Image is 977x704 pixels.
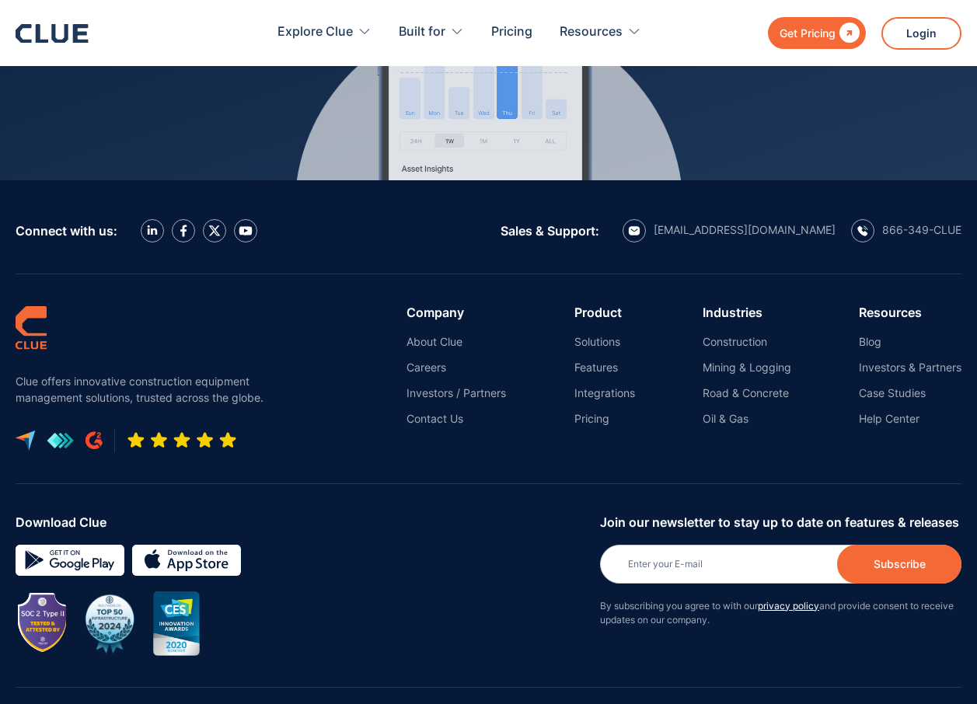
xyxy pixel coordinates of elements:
[47,432,74,449] img: get app logo
[147,225,158,235] img: LinkedIn icon
[600,515,961,529] div: Join our newsletter to stay up to date on features & releases
[703,335,791,349] a: Construction
[882,223,961,237] div: 866-349-CLUE
[407,361,506,375] a: Careers
[859,305,961,319] div: Resources
[127,431,237,450] img: Five-star rating icon
[697,486,977,704] iframe: Chat Widget
[501,224,599,238] div: Sales & Support:
[574,361,635,375] a: Features
[16,545,124,576] img: Google simple icon
[703,305,791,319] div: Industries
[560,8,623,57] div: Resources
[859,335,961,349] a: Blog
[16,515,588,529] div: Download Clue
[654,223,836,237] div: [EMAIL_ADDRESS][DOMAIN_NAME]
[574,412,635,426] a: Pricing
[132,545,241,576] img: download on the App store
[600,515,961,643] form: Newsletter
[574,386,635,400] a: Integrations
[600,545,961,584] input: Enter your E-mail
[780,23,836,43] div: Get Pricing
[628,226,640,235] img: email icon
[574,305,635,319] div: Product
[153,591,200,656] img: CES innovation award 2020 image
[85,431,103,450] img: G2 review platform icon
[407,386,506,400] a: Investors / Partners
[623,219,836,242] a: email icon[EMAIL_ADDRESS][DOMAIN_NAME]
[600,599,961,627] p: By subscribing you agree to with our and provide consent to receive updates on our company.
[239,226,253,235] img: YouTube Icon
[399,8,464,57] div: Built for
[16,373,272,406] p: Clue offers innovative construction equipment management solutions, trusted across the globe.
[19,594,66,652] img: Image showing SOC 2 TYPE II badge for CLUE
[16,305,47,350] img: clue logo simple
[277,8,372,57] div: Explore Clue
[857,225,868,236] img: calling icon
[407,305,506,319] div: Company
[859,361,961,375] a: Investors & Partners
[208,225,221,237] img: X icon twitter
[768,17,866,49] a: Get Pricing
[881,17,961,50] a: Login
[16,430,35,451] img: capterra logo icon
[703,386,791,400] a: Road & Concrete
[859,386,961,400] a: Case Studies
[16,224,117,238] div: Connect with us:
[407,335,506,349] a: About Clue
[78,591,141,655] img: BuiltWorlds Top 50 Infrastructure 2024 award badge with
[836,23,860,43] div: 
[851,219,961,242] a: calling icon866-349-CLUE
[703,412,791,426] a: Oil & Gas
[407,412,506,426] a: Contact Us
[703,361,791,375] a: Mining & Logging
[560,8,641,57] div: Resources
[574,335,635,349] a: Solutions
[277,8,353,57] div: Explore Clue
[399,8,445,57] div: Built for
[180,225,187,237] img: facebook icon
[491,8,532,57] a: Pricing
[859,412,961,426] a: Help Center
